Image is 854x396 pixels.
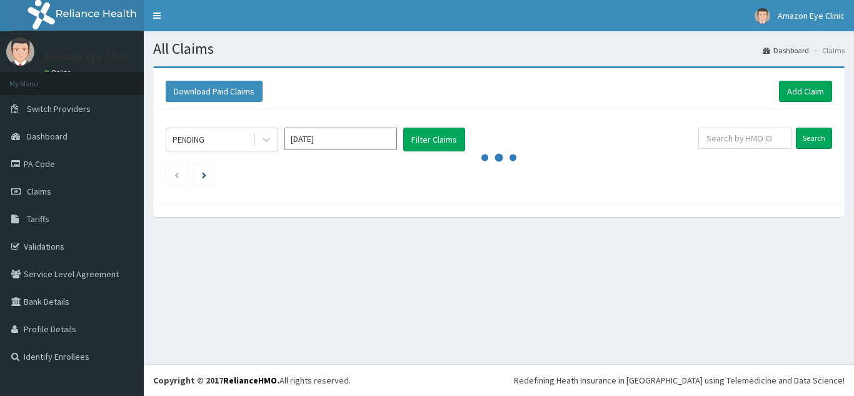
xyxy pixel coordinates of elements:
a: Next page [202,169,206,180]
li: Claims [810,45,845,56]
span: Dashboard [27,131,68,142]
span: Claims [27,186,51,197]
h1: All Claims [153,41,845,57]
img: User Image [6,38,34,66]
a: Previous page [174,169,179,180]
strong: Copyright © 2017 . [153,375,279,386]
input: Search [796,128,832,149]
input: Select Month and Year [284,128,397,150]
p: Amazon Eye Clinic [44,51,131,62]
img: User Image [755,8,770,24]
svg: audio-loading [480,139,518,176]
span: Tariffs [27,213,49,225]
footer: All rights reserved. [144,364,854,396]
input: Search by HMO ID [698,128,791,149]
span: Switch Providers [27,103,91,114]
button: Filter Claims [403,128,465,151]
a: Online [44,68,74,77]
button: Download Paid Claims [166,81,263,102]
a: Dashboard [763,45,809,56]
a: Add Claim [779,81,832,102]
span: Amazon Eye Clinic [778,10,845,21]
div: Redefining Heath Insurance in [GEOGRAPHIC_DATA] using Telemedicine and Data Science! [514,374,845,387]
a: RelianceHMO [223,375,277,386]
div: PENDING [173,133,204,146]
